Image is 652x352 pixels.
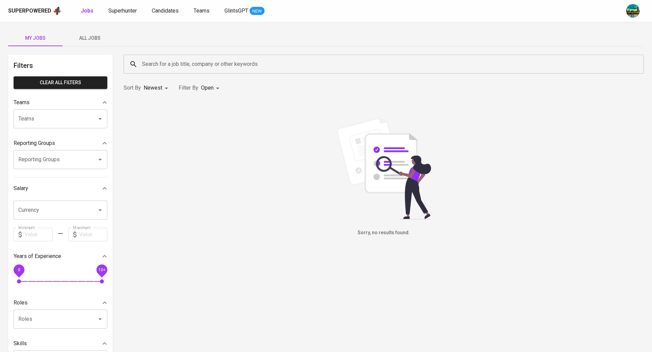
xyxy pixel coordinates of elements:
[24,228,53,241] input: Value
[124,229,644,237] h6: Sorry, no results found.
[250,8,265,15] span: NEW
[194,7,211,15] a: Teams
[14,98,30,107] p: Teams
[144,82,170,94] div: Newest
[53,6,62,16] img: app logo
[14,337,107,350] div: Skills
[14,96,107,109] div: Teams
[626,4,640,18] img: a5d44b89-0c59-4c54-99d0-a63b29d42bd3.jpg
[152,7,179,14] span: Candidates
[14,182,107,195] div: Salary
[18,267,20,272] span: 0
[14,249,107,263] div: Years of Experience
[224,7,248,14] span: GlintsGPT
[14,139,55,147] p: Reporting Groups
[124,84,141,92] p: Sort By
[152,7,180,15] a: Candidates
[14,252,61,260] p: Years of Experience
[224,7,265,15] a: GlintsGPT NEW
[108,7,138,15] a: Superhunter
[333,117,435,219] img: file_searching.svg
[95,314,105,324] button: Open
[95,155,105,164] button: Open
[14,339,27,348] p: Skills
[201,85,214,91] span: Open
[14,76,107,89] button: Clear All filters
[95,205,105,215] button: Open
[179,84,198,92] p: Filter By
[14,136,107,150] div: Reporting Groups
[19,78,102,87] span: Clear All filters
[14,60,107,71] h6: Filters
[194,7,210,14] span: Teams
[108,7,137,14] span: Superhunter
[201,82,222,94] div: Open
[8,6,62,16] a: Superpoweredapp logo
[144,84,162,92] p: Newest
[98,267,105,272] span: 10+
[79,228,107,241] input: Value
[12,34,58,42] span: My Jobs
[14,184,28,192] p: Salary
[81,7,95,15] a: Jobs
[14,299,28,307] p: Roles
[8,7,51,15] div: Superpowered
[67,34,113,42] span: All Jobs
[95,114,105,124] button: Open
[14,296,107,310] div: Roles
[81,7,93,14] b: Jobs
